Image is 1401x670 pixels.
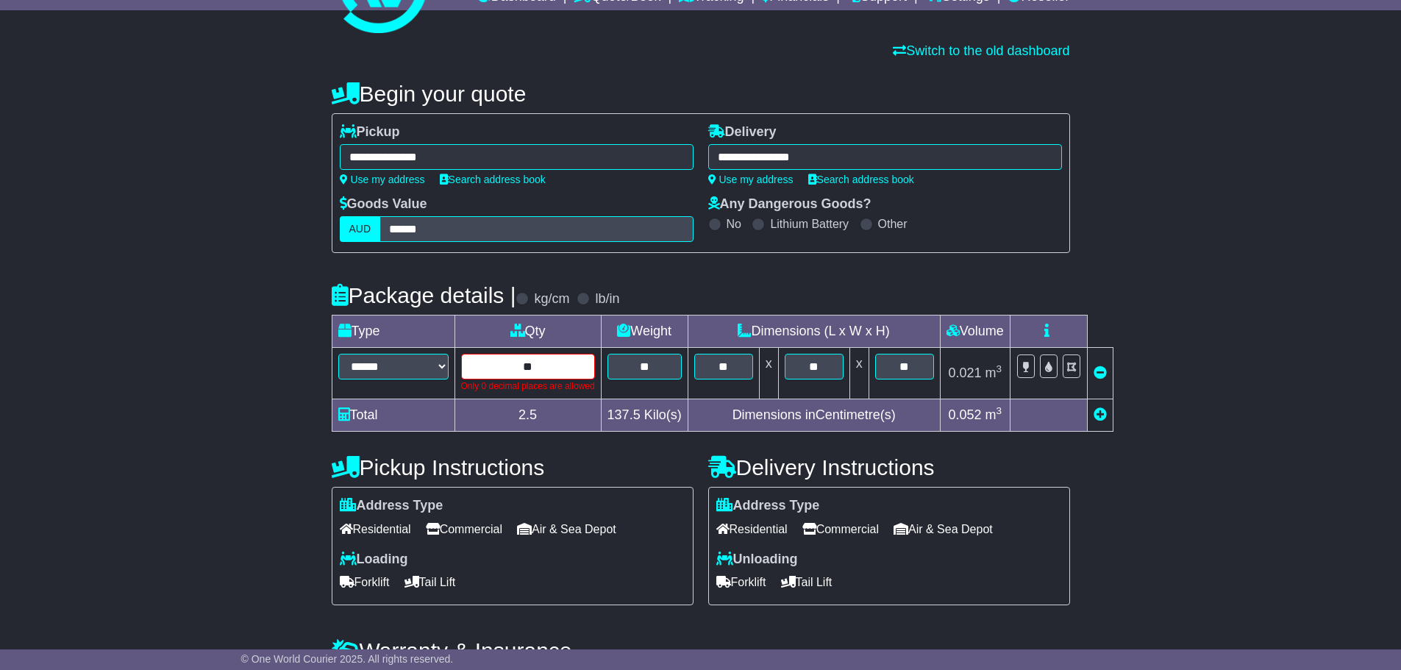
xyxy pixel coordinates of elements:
span: 0.021 [948,366,981,380]
sup: 3 [996,363,1002,374]
span: © One World Courier 2025. All rights reserved. [241,653,454,665]
label: Other [878,217,908,231]
span: m [985,407,1002,422]
label: Lithium Battery [770,217,849,231]
span: Forklift [340,571,390,594]
label: Address Type [716,498,820,514]
span: Commercial [426,518,502,541]
label: Any Dangerous Goods? [708,196,871,213]
span: 137.5 [607,407,641,422]
span: Air & Sea Depot [894,518,993,541]
label: Pickup [340,124,400,140]
td: Volume [940,316,1010,348]
label: Delivery [708,124,777,140]
span: Residential [716,518,788,541]
span: 0.052 [948,407,981,422]
h4: Warranty & Insurance [332,638,1070,663]
a: Use my address [340,174,425,185]
label: AUD [340,216,381,242]
td: Dimensions in Centimetre(s) [688,399,940,432]
span: Commercial [802,518,879,541]
td: Type [332,316,454,348]
label: kg/cm [534,291,569,307]
a: Remove this item [1094,366,1107,380]
a: Search address book [808,174,914,185]
td: 2.5 [454,399,601,432]
span: m [985,366,1002,380]
td: Kilo(s) [601,399,688,432]
span: Forklift [716,571,766,594]
a: Search address book [440,174,546,185]
sup: 3 [996,405,1002,416]
label: Address Type [340,498,443,514]
label: Loading [340,552,408,568]
a: Switch to the old dashboard [893,43,1069,58]
a: Add new item [1094,407,1107,422]
span: Air & Sea Depot [517,518,616,541]
h4: Begin your quote [332,82,1070,106]
a: Use my address [708,174,794,185]
td: Dimensions (L x W x H) [688,316,940,348]
td: Weight [601,316,688,348]
span: Tail Lift [404,571,456,594]
td: Qty [454,316,601,348]
div: Only 0 decimal places are allowed [461,379,595,393]
h4: Delivery Instructions [708,455,1070,480]
label: lb/in [595,291,619,307]
label: Goods Value [340,196,427,213]
h4: Package details | [332,283,516,307]
span: Residential [340,518,411,541]
label: No [727,217,741,231]
label: Unloading [716,552,798,568]
td: x [849,348,869,399]
span: Tail Lift [781,571,833,594]
td: x [759,348,778,399]
td: Total [332,399,454,432]
h4: Pickup Instructions [332,455,694,480]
